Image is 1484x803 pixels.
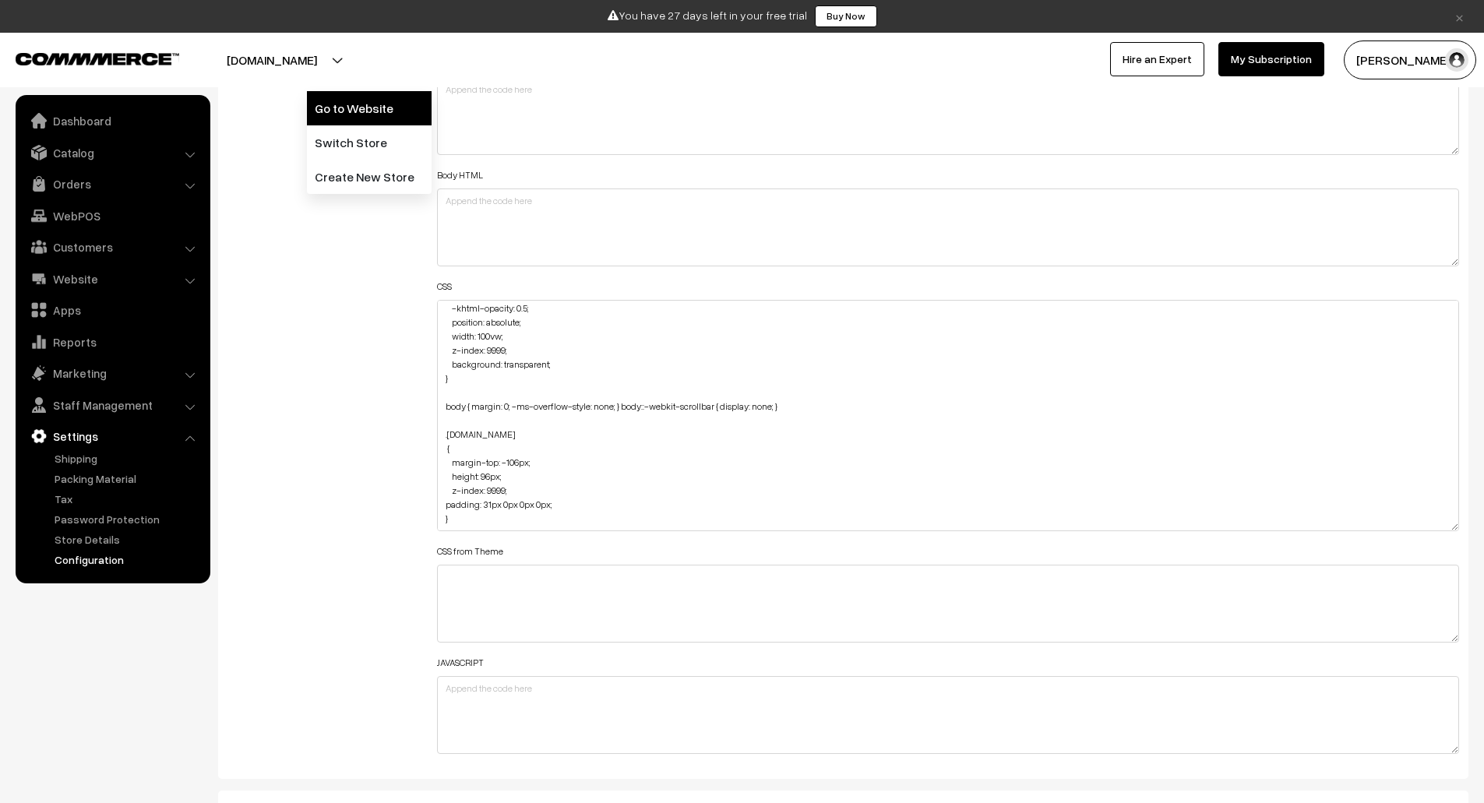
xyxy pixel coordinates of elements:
button: [PERSON_NAME] [1344,41,1476,79]
img: user [1445,48,1468,72]
a: Create New Store [307,160,432,194]
a: Shipping [51,450,205,467]
img: COMMMERCE [16,53,179,65]
label: CSS [437,280,452,294]
label: JAVASCRIPT [437,656,484,670]
a: WebPOS [19,202,205,230]
div: You have 27 days left in your free trial [5,5,1479,27]
a: Go to Website [307,91,432,125]
a: Buy Now [815,5,877,27]
a: Settings [19,422,205,450]
a: Hire an Expert [1110,42,1204,76]
label: CSS from Theme [437,544,503,558]
label: Body HTML [437,168,483,182]
a: Packing Material [51,470,205,487]
button: [DOMAIN_NAME] [172,41,372,79]
a: Configuration [51,551,205,568]
a: My Subscription [1218,42,1324,76]
a: Staff Management [19,391,205,419]
a: Tax [51,491,205,507]
a: Dashboard [19,107,205,135]
a: Orders [19,170,205,198]
a: Apps [19,296,205,324]
a: Password Protection [51,511,205,527]
a: Marketing [19,359,205,387]
a: Switch Store [307,125,432,160]
a: Reports [19,328,205,356]
a: Store Details [51,531,205,548]
a: × [1449,7,1470,26]
textarea: #component { background-image: url([URL][DOMAIN_NAME]…&w=1480); } div#offerText { display: none; ... [437,300,1460,531]
a: Website [19,265,205,293]
a: Customers [19,233,205,261]
a: COMMMERCE [16,48,152,67]
a: Catalog [19,139,205,167]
